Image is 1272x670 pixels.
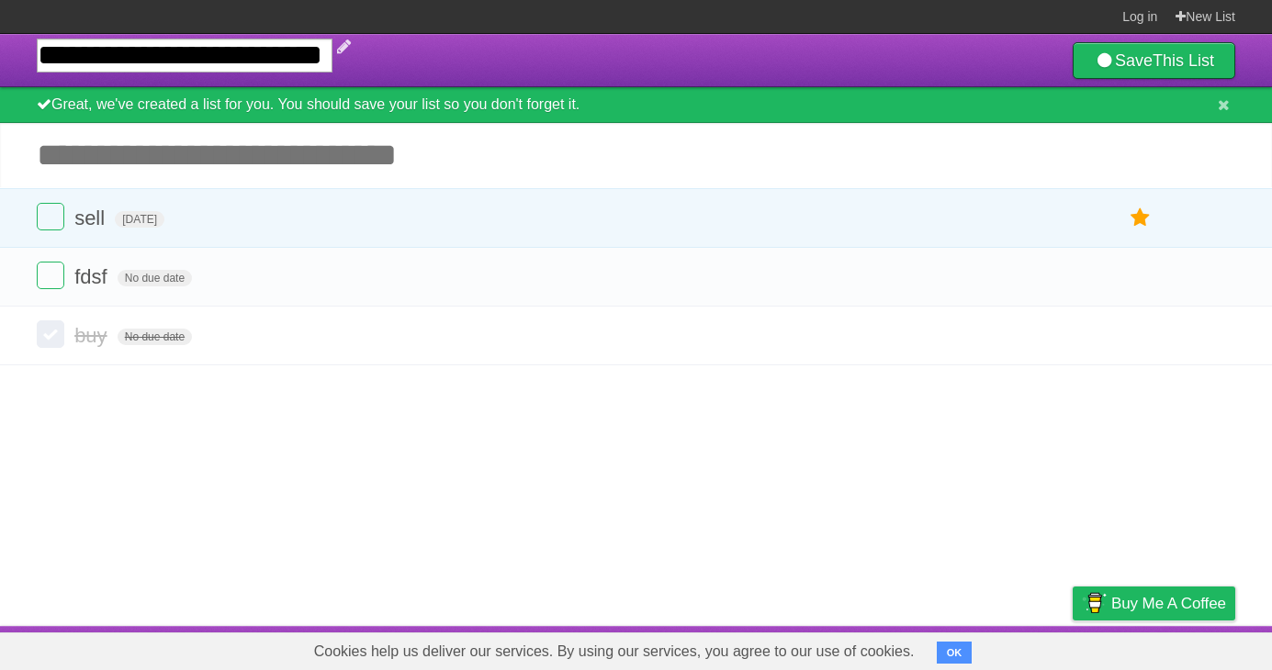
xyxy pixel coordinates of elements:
[118,270,192,286] span: No due date
[828,631,867,665] a: About
[889,631,963,665] a: Developers
[937,642,973,664] button: OK
[74,265,111,288] span: fdsf
[1073,42,1235,79] a: SaveThis List
[115,211,164,228] span: [DATE]
[1120,631,1235,665] a: Suggest a feature
[1111,587,1226,620] span: Buy me a coffee
[74,324,111,347] span: buy
[37,320,64,348] label: Done
[986,631,1027,665] a: Terms
[1049,631,1097,665] a: Privacy
[1082,587,1107,619] img: Buy me a coffee
[1153,51,1214,70] b: This List
[37,262,64,289] label: Done
[296,633,933,670] span: Cookies help us deliver our services. By using our services, you agree to our use of cookies.
[1073,586,1235,620] a: Buy me a coffee
[118,329,192,345] span: No due date
[1123,203,1158,233] label: Star task
[37,203,64,230] label: Done
[74,207,109,229] span: sell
